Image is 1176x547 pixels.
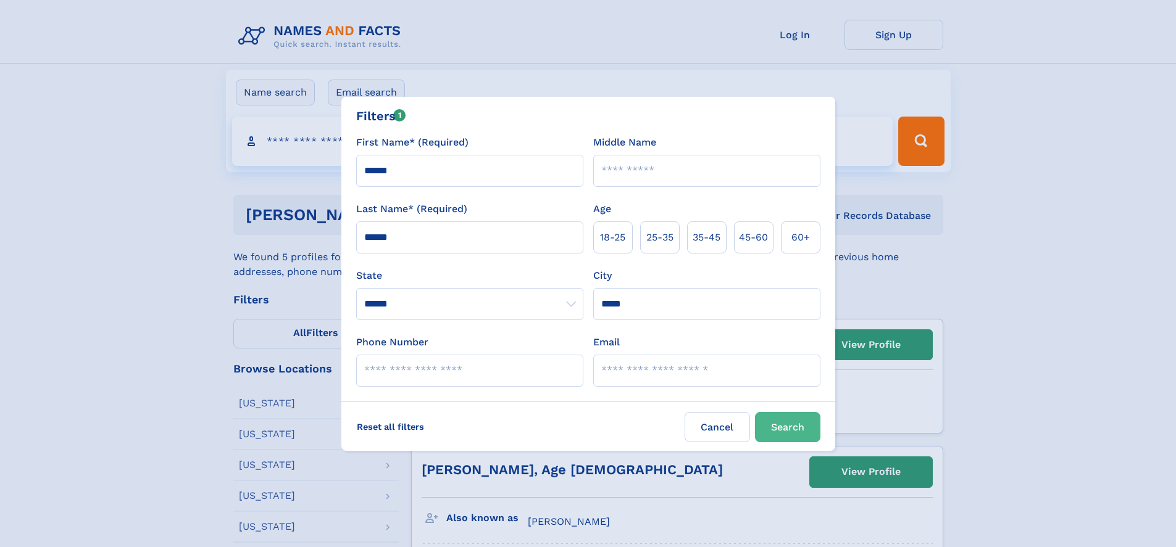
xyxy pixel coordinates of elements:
span: 35‑45 [693,230,720,245]
label: Phone Number [356,335,428,350]
span: 25‑35 [646,230,673,245]
label: City [593,268,612,283]
label: State [356,268,583,283]
button: Search [755,412,820,442]
label: Last Name* (Required) [356,202,467,216]
label: Middle Name [593,135,656,150]
label: Age [593,202,611,216]
label: First Name* (Required) [356,135,469,150]
span: 45‑60 [739,230,768,245]
label: Reset all filters [349,412,432,442]
label: Cancel [685,412,750,442]
span: 18‑25 [600,230,625,245]
div: Filters [356,107,406,125]
span: 60+ [791,230,810,245]
label: Email [593,335,620,350]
